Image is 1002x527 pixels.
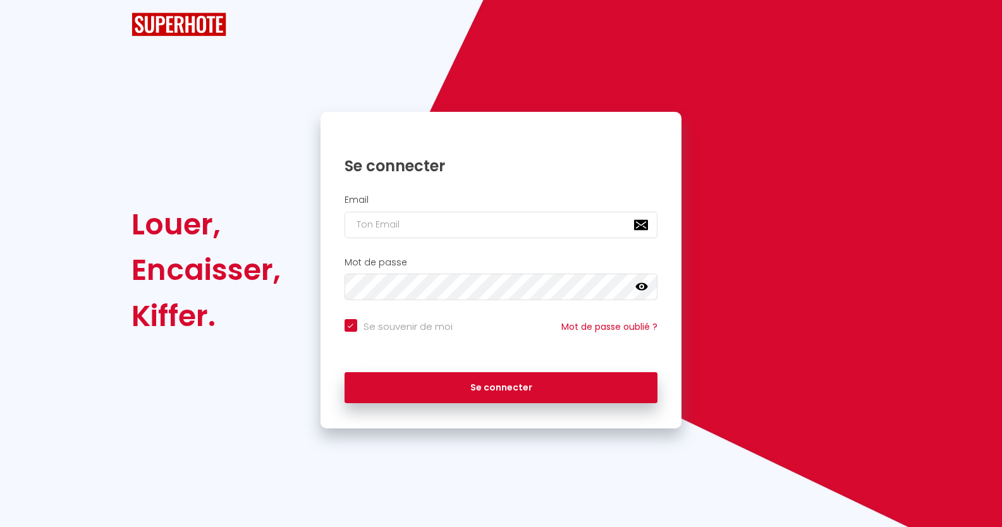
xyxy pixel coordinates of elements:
h1: Se connecter [345,156,658,176]
h2: Email [345,195,658,205]
img: SuperHote logo [131,13,226,36]
input: Ton Email [345,212,658,238]
h2: Mot de passe [345,257,658,268]
button: Se connecter [345,372,658,404]
a: Mot de passe oublié ? [561,320,657,333]
div: Louer, [131,202,281,247]
div: Encaisser, [131,247,281,293]
div: Kiffer. [131,293,281,339]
